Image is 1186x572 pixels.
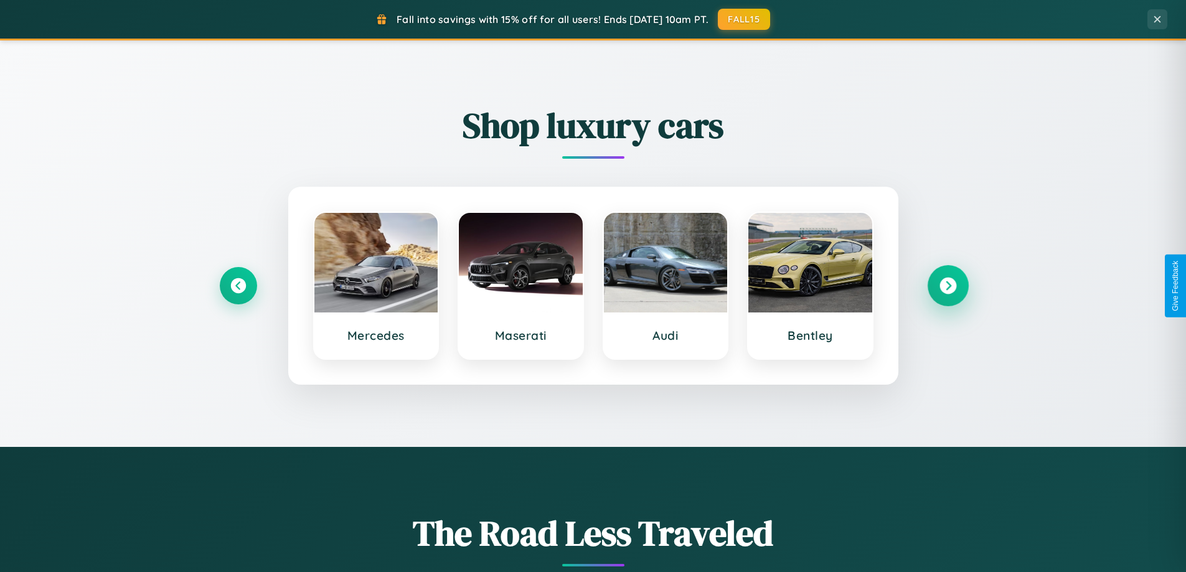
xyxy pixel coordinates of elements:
[1171,261,1180,311] div: Give Feedback
[220,509,967,557] h1: The Road Less Traveled
[471,328,570,343] h3: Maserati
[718,9,770,30] button: FALL15
[761,328,860,343] h3: Bentley
[397,13,708,26] span: Fall into savings with 15% off for all users! Ends [DATE] 10am PT.
[220,101,967,149] h2: Shop luxury cars
[616,328,715,343] h3: Audi
[327,328,426,343] h3: Mercedes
